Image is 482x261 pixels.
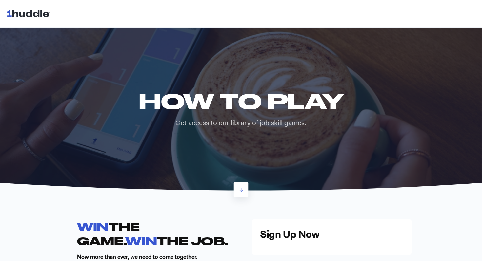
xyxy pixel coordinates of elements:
[77,220,109,233] span: WIN
[77,220,228,247] strong: THE GAME. THE JOB.
[77,253,198,260] strong: Now more than ever, we need to come together.
[125,234,157,247] span: WIN
[260,228,403,241] h3: Sign Up Now
[134,118,348,128] p: Get access to our library of job skill games.
[134,89,348,113] h1: HOW TO PLAY
[7,7,53,20] img: 1huddle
